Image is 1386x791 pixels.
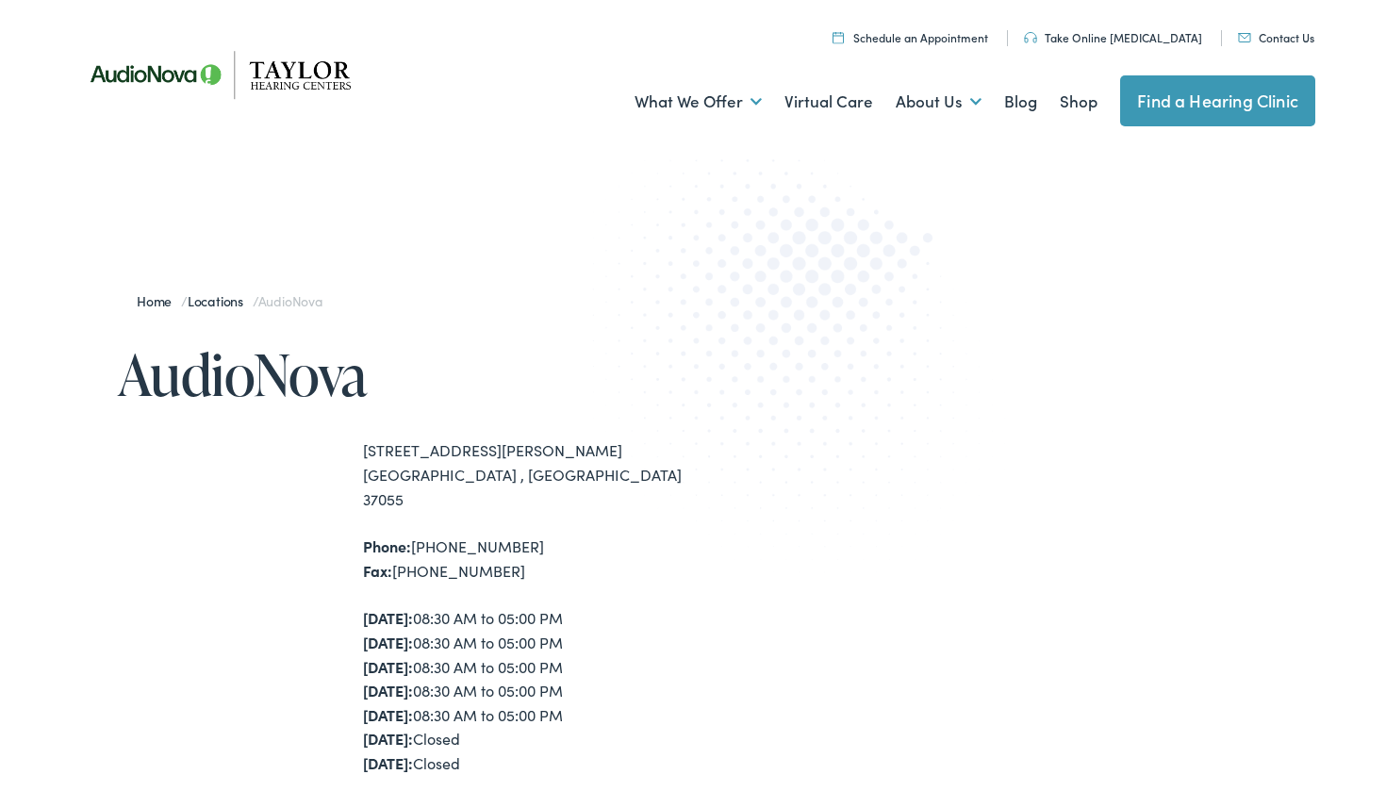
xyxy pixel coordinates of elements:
span: / / [137,291,322,310]
strong: [DATE]: [363,656,413,677]
a: Shop [1060,67,1097,137]
span: AudioNova [258,291,322,310]
img: utility icon [1238,33,1251,42]
div: 08:30 AM to 05:00 PM 08:30 AM to 05:00 PM 08:30 AM to 05:00 PM 08:30 AM to 05:00 PM 08:30 AM to 0... [363,606,693,775]
strong: [DATE]: [363,680,413,700]
h1: AudioNova [118,343,693,405]
a: What We Offer [635,67,762,137]
a: Take Online [MEDICAL_DATA] [1024,29,1202,45]
a: About Us [896,67,982,137]
strong: [DATE]: [363,704,413,725]
div: [PHONE_NUMBER] [PHONE_NUMBER] [363,535,693,583]
img: utility icon [1024,32,1037,43]
a: Find a Hearing Clinic [1120,75,1315,126]
a: Schedule an Appointment [833,29,988,45]
a: Blog [1004,67,1037,137]
img: utility icon [833,31,844,43]
strong: [DATE]: [363,752,413,773]
strong: [DATE]: [363,607,413,628]
strong: [DATE]: [363,728,413,749]
strong: [DATE]: [363,632,413,652]
div: [STREET_ADDRESS][PERSON_NAME] [GEOGRAPHIC_DATA] , [GEOGRAPHIC_DATA] 37055 [363,438,693,511]
a: Locations [188,291,253,310]
a: Contact Us [1238,29,1314,45]
a: Virtual Care [784,67,873,137]
strong: Phone: [363,536,411,556]
strong: Fax: [363,560,392,581]
a: Home [137,291,181,310]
